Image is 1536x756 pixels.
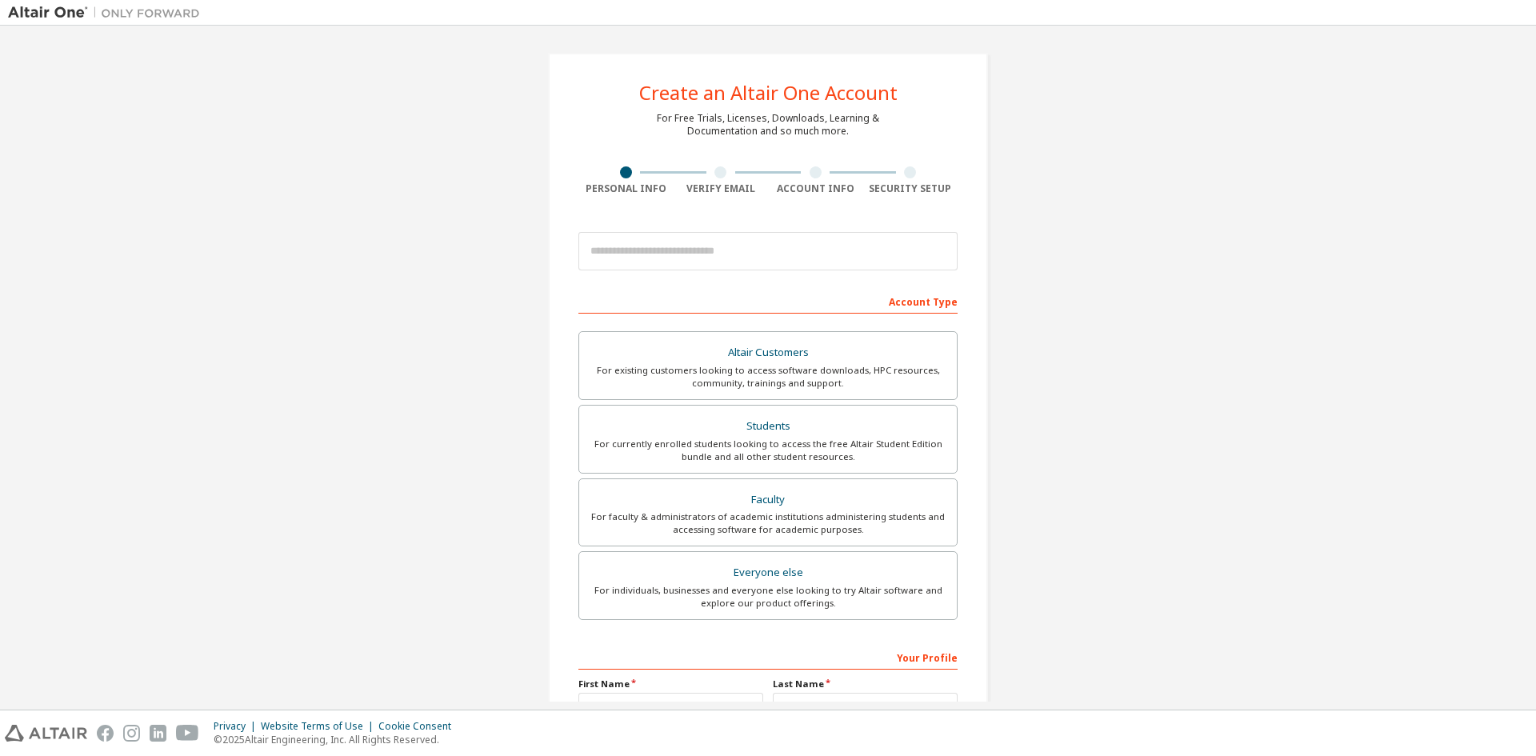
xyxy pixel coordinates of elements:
[589,342,947,364] div: Altair Customers
[589,510,947,536] div: For faculty & administrators of academic institutions administering students and accessing softwa...
[589,438,947,463] div: For currently enrolled students looking to access the free Altair Student Edition bundle and all ...
[578,288,958,314] div: Account Type
[863,182,958,195] div: Security Setup
[589,489,947,511] div: Faculty
[8,5,208,21] img: Altair One
[589,415,947,438] div: Students
[768,182,863,195] div: Account Info
[589,364,947,390] div: For existing customers looking to access software downloads, HPC resources, community, trainings ...
[639,83,898,102] div: Create an Altair One Account
[214,720,261,733] div: Privacy
[773,678,958,690] label: Last Name
[123,725,140,742] img: instagram.svg
[578,644,958,670] div: Your Profile
[261,720,378,733] div: Website Terms of Use
[589,584,947,610] div: For individuals, businesses and everyone else looking to try Altair software and explore our prod...
[214,733,461,746] p: © 2025 Altair Engineering, Inc. All Rights Reserved.
[674,182,769,195] div: Verify Email
[97,725,114,742] img: facebook.svg
[578,678,763,690] label: First Name
[578,182,674,195] div: Personal Info
[378,720,461,733] div: Cookie Consent
[589,562,947,584] div: Everyone else
[5,725,87,742] img: altair_logo.svg
[150,725,166,742] img: linkedin.svg
[657,112,879,138] div: For Free Trials, Licenses, Downloads, Learning & Documentation and so much more.
[176,725,199,742] img: youtube.svg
